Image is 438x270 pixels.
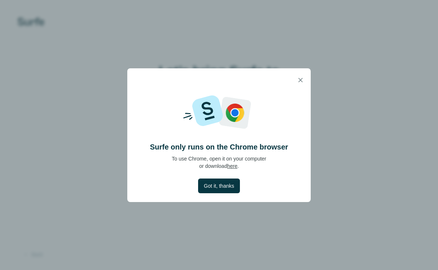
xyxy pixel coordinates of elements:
[172,92,266,133] img: Surfe and Google logos
[204,182,234,190] span: Got it, thanks
[198,179,240,193] button: Got it, thanks
[150,142,288,152] h4: Surfe only runs on the Chrome browser
[172,155,266,170] p: To use Chrome, open it on your computer or download .
[227,163,237,169] a: here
